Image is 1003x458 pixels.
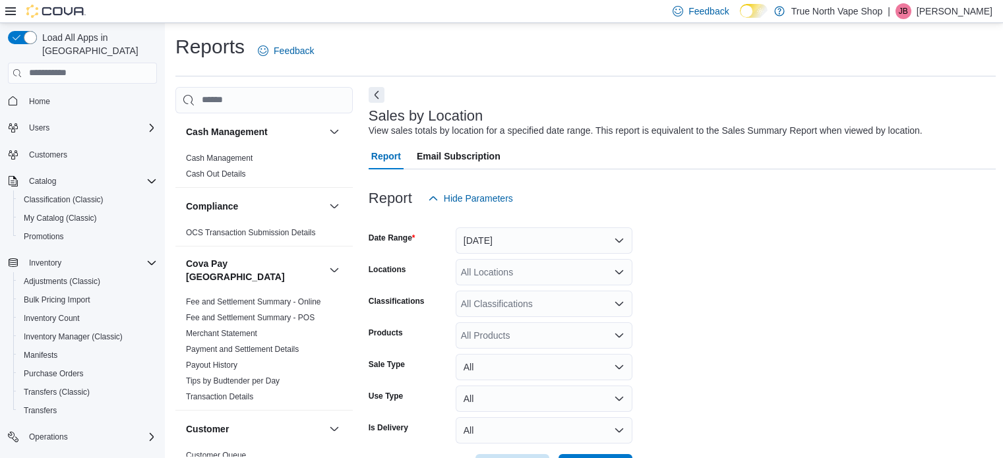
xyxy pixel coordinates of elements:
a: Fee and Settlement Summary - POS [186,313,315,322]
button: Open list of options [614,330,624,341]
a: Bulk Pricing Import [18,292,96,308]
span: JB [899,3,908,19]
span: Catalog [29,176,56,186]
button: Transfers [13,401,162,420]
a: Purchase Orders [18,366,89,382]
span: Payout History [186,360,237,370]
a: OCS Transaction Submission Details [186,228,316,237]
span: Home [24,93,157,109]
span: Purchase Orders [24,368,84,379]
a: Fee and Settlement Summary - Online [186,297,321,306]
h3: Cash Management [186,125,268,138]
span: Customers [24,146,157,163]
span: Adjustments (Classic) [24,276,100,287]
p: True North Vape Shop [791,3,883,19]
span: Inventory [29,258,61,268]
label: Locations [369,264,406,275]
span: Promotions [24,231,64,242]
button: Home [3,92,162,111]
span: Users [29,123,49,133]
button: Users [3,119,162,137]
button: Users [24,120,55,136]
span: Manifests [24,350,57,360]
a: Adjustments (Classic) [18,273,106,289]
a: Payment and Settlement Details [186,345,299,354]
button: Classification (Classic) [13,190,162,209]
span: Purchase Orders [18,366,157,382]
a: Cash Out Details [186,169,246,179]
span: Inventory Count [24,313,80,324]
span: Bulk Pricing Import [24,295,90,305]
button: Catalog [3,172,162,190]
button: Open list of options [614,299,624,309]
span: Operations [29,432,68,442]
h1: Reports [175,34,245,60]
h3: Compliance [186,200,238,213]
span: Transaction Details [186,391,253,402]
span: Bulk Pricing Import [18,292,157,308]
div: Compliance [175,225,353,246]
button: Purchase Orders [13,364,162,383]
span: Hide Parameters [444,192,513,205]
button: Cova Pay [GEOGRAPHIC_DATA] [186,257,324,283]
span: Payment and Settlement Details [186,344,299,355]
span: Load All Apps in [GEOGRAPHIC_DATA] [37,31,157,57]
span: Feedback [688,5,729,18]
span: Manifests [18,347,157,363]
label: Classifications [369,296,425,306]
a: Tips by Budtender per Day [186,376,280,386]
label: Sale Type [369,359,405,370]
button: Cash Management [186,125,324,138]
a: Home [24,94,55,109]
button: Adjustments (Classic) [13,272,162,291]
span: Operations [24,429,157,445]
span: OCS Transaction Submission Details [186,227,316,238]
p: [PERSON_NAME] [917,3,992,19]
button: Operations [3,428,162,446]
span: Customers [29,150,67,160]
button: Customers [3,145,162,164]
button: Open list of options [614,267,624,277]
a: Merchant Statement [186,329,257,338]
button: Inventory [3,254,162,272]
span: Email Subscription [417,143,501,169]
div: Jeff Butcher [896,3,911,19]
button: Hide Parameters [423,185,518,212]
span: Feedback [274,44,314,57]
button: All [456,417,632,444]
span: Classification (Classic) [24,194,104,205]
button: Compliance [186,200,324,213]
button: All [456,354,632,380]
button: [DATE] [456,227,632,254]
a: Transaction Details [186,392,253,401]
a: My Catalog (Classic) [18,210,102,226]
button: Inventory [24,255,67,271]
label: Is Delivery [369,422,408,433]
span: Inventory Manager (Classic) [24,331,123,342]
span: Cash Management [186,153,253,163]
span: Tips by Budtender per Day [186,376,280,386]
button: Promotions [13,227,162,246]
a: Inventory Manager (Classic) [18,329,128,345]
span: Promotions [18,229,157,244]
button: My Catalog (Classic) [13,209,162,227]
span: Transfers (Classic) [24,387,90,397]
a: Cash Management [186,154,253,163]
a: Classification (Classic) [18,192,109,208]
div: Cova Pay [GEOGRAPHIC_DATA] [175,294,353,410]
button: Compliance [326,198,342,214]
button: Cova Pay [GEOGRAPHIC_DATA] [326,262,342,278]
a: Transfers (Classic) [18,384,95,400]
span: Catalog [24,173,157,189]
button: Transfers (Classic) [13,383,162,401]
a: Customers [24,147,73,163]
span: Classification (Classic) [18,192,157,208]
span: Cash Out Details [186,169,246,179]
img: Cova [26,5,86,18]
button: Operations [24,429,73,445]
span: Inventory Count [18,310,157,326]
div: View sales totals by location for a specified date range. This report is equivalent to the Sales ... [369,124,923,138]
h3: Sales by Location [369,108,483,124]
